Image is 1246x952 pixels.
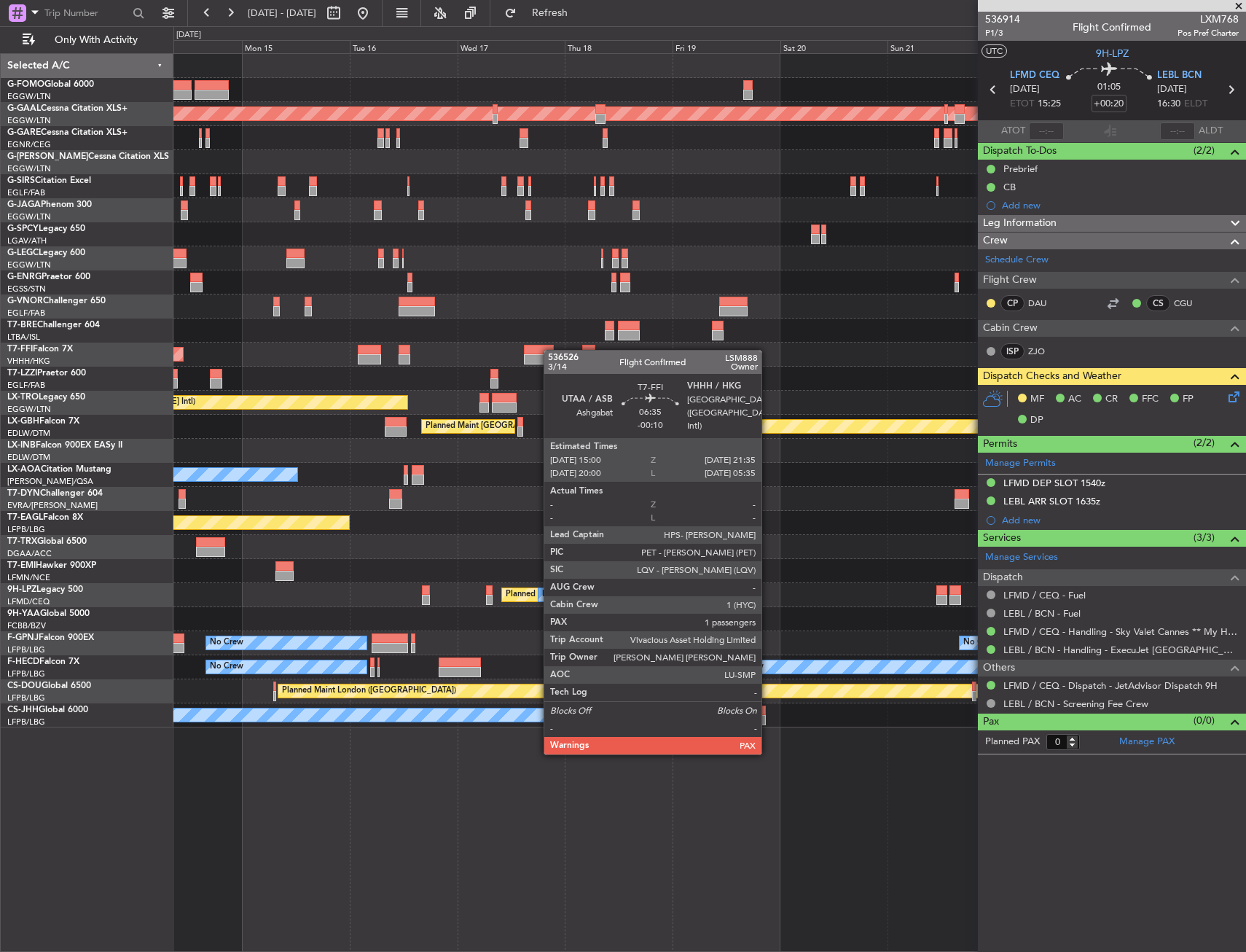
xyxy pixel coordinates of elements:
div: Add new [1002,514,1239,526]
span: G-JAGA [7,200,41,209]
a: CGU [1174,297,1207,310]
a: DAU [1028,297,1061,310]
div: ISP [1000,343,1024,359]
a: LFPB/LBG [7,524,45,535]
span: CS-DOU [7,682,42,690]
span: T7-FFI [7,345,33,354]
span: ETOT [1010,97,1034,112]
span: 9H-LPZ [1096,46,1129,61]
span: Dispatch Checks and Weather [983,368,1121,385]
div: No Crew [963,632,997,654]
span: Pax [983,714,999,730]
span: LXM768 [1178,12,1239,27]
span: G-FOMO [7,80,44,89]
a: LGAV/ATH [7,235,47,246]
a: LFMN/NCE [7,572,50,583]
a: F-GPNJFalcon 900EX [7,633,94,642]
a: EGSS/STN [7,284,46,294]
button: Refresh [498,1,585,25]
span: AC [1068,392,1081,407]
span: (2/2) [1194,435,1215,450]
span: Dispatch To-Dos [983,143,1057,160]
span: Others [983,660,1015,676]
div: CP [1000,295,1024,311]
span: G-GARE [7,128,41,137]
span: Cabin Crew [983,320,1038,337]
div: Wed 17 [458,40,565,53]
a: Manage PAX [1119,735,1175,749]
span: T7-BRE [7,321,37,329]
a: 9H-LPZLegacy 500 [7,585,83,594]
div: No Crew [210,656,243,678]
a: EGNR/CEG [7,139,51,150]
a: T7-EMIHawker 900XP [7,561,96,570]
div: Add new [1002,199,1239,211]
span: LEBL BCN [1157,69,1202,83]
span: G-ENRG [7,273,42,281]
span: CR [1105,392,1118,407]
div: Sun 21 [888,40,995,53]
a: [PERSON_NAME]/QSA [7,476,93,487]
span: (3/3) [1194,530,1215,545]
a: LX-AOACitation Mustang [7,465,111,474]
span: Permits [983,436,1017,453]
a: F-HECDFalcon 7X [7,658,79,666]
div: Sun 14 [135,40,243,53]
a: EDLW/DTM [7,428,50,439]
span: G-SIRS [7,176,35,185]
a: EGGW/LTN [7,260,51,270]
span: Refresh [520,8,581,18]
a: EGGW/LTN [7,91,51,102]
span: 16:30 [1157,97,1180,112]
span: DP [1030,413,1043,428]
button: Only With Activity [16,28,158,52]
a: CS-DOUGlobal 6500 [7,682,91,690]
span: LX-AOA [7,465,41,474]
div: No Crew [210,632,243,654]
span: ELDT [1184,97,1207,112]
span: T7-EAGL [7,513,43,522]
div: Mon 15 [242,40,350,53]
a: CS-JHHGlobal 6000 [7,706,88,714]
span: FFC [1142,392,1159,407]
a: T7-LZZIPraetor 600 [7,369,86,378]
span: 9H-LPZ [7,585,36,594]
span: Services [983,530,1021,547]
a: LEBL / BCN - Screening Fee Crew [1003,698,1148,710]
span: F-GPNJ [7,633,39,642]
a: G-FOMOGlobal 6000 [7,80,94,89]
a: LFPB/LBG [7,692,45,703]
span: P1/3 [985,27,1020,39]
a: EGGW/LTN [7,404,51,415]
span: 9H-YAA [7,609,40,618]
span: Pos Pref Charter [1178,27,1239,39]
span: G-SPCY [7,225,39,233]
a: FCBB/BZV [7,620,46,631]
a: T7-FFIFalcon 7X [7,345,73,354]
div: Planned Maint [GEOGRAPHIC_DATA] ([GEOGRAPHIC_DATA]) [426,415,655,437]
a: EGGW/LTN [7,211,51,222]
div: Planned [GEOGRAPHIC_DATA] ([GEOGRAPHIC_DATA]) [506,584,712,606]
a: G-VNORChallenger 650 [7,297,106,305]
a: G-SIRSCitation Excel [7,176,91,185]
span: ALDT [1199,124,1223,138]
span: T7-DYN [7,489,40,498]
a: T7-BREChallenger 604 [7,321,100,329]
a: LX-INBFalcon 900EX EASy II [7,441,122,450]
span: (2/2) [1194,143,1215,158]
div: Flight Confirmed [1073,20,1151,35]
a: LFPB/LBG [7,717,45,727]
span: MF [1030,392,1044,407]
a: EGLF/FAB [7,308,45,319]
span: G-[PERSON_NAME] [7,152,88,161]
a: T7-TRXGlobal 6500 [7,537,87,546]
a: LFMD / CEQ - Fuel [1003,589,1086,601]
a: EDLW/DTM [7,452,50,463]
span: Crew [983,233,1008,249]
span: 536914 [985,12,1020,27]
div: LEBL ARR SLOT 1635z [1003,495,1100,507]
a: G-JAGAPhenom 300 [7,200,92,209]
a: VHHH/HKG [7,356,50,367]
button: UTC [981,44,1007,58]
span: ATOT [1001,124,1025,138]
